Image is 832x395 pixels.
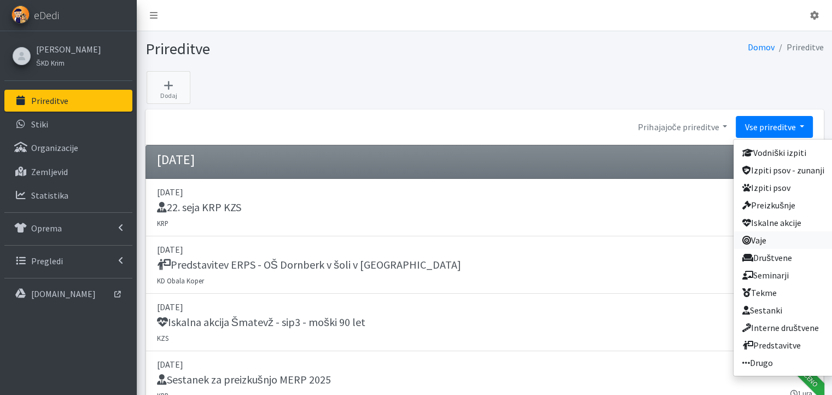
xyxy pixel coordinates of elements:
small: KZS [157,334,168,342]
p: [DATE] [157,300,812,313]
p: Prireditve [31,95,68,106]
p: Organizacije [31,142,78,153]
img: eDedi [11,5,30,24]
p: Oprema [31,223,62,234]
a: [DATE] 22. seja KRP KZS KRP 4 ure [146,179,824,236]
a: Dodaj [147,71,190,104]
a: [PERSON_NAME] [36,43,101,56]
a: Prireditve [4,90,132,112]
p: [DOMAIN_NAME] [31,288,96,299]
h5: Predstavitev ERPS - OŠ Dornberk v šoli v [GEOGRAPHIC_DATA] [157,258,461,271]
p: [DATE] [157,243,812,256]
a: Zemljevid [4,161,132,183]
a: Vse prireditve [736,116,812,138]
a: Prihajajoče prireditve [629,116,736,138]
h5: 22. seja KRP KZS [157,201,241,214]
p: Statistika [31,190,68,201]
h4: [DATE] [157,152,195,168]
a: Statistika [4,184,132,206]
h5: Sestanek za preizkušnjo MERP 2025 [157,373,331,386]
p: [DATE] [157,358,812,371]
p: Pregledi [31,255,63,266]
h5: Iskalna akcija Šmatevž - sip3 - moški 90 let [157,316,365,329]
p: Zemljevid [31,166,68,177]
a: Oprema [4,217,132,239]
small: KD Obala Koper [157,276,204,285]
small: ŠKD Krim [36,59,65,67]
a: [DATE] Predstavitev ERPS - OŠ Dornberk v šoli v [GEOGRAPHIC_DATA] KD Obala Koper 2 uri Zaključeno [146,236,824,294]
p: [DATE] [157,185,812,199]
a: Stiki [4,113,132,135]
h1: Prireditve [146,39,481,59]
li: Prireditve [775,39,824,55]
small: KRP [157,219,168,228]
span: eDedi [34,7,59,24]
a: Organizacije [4,137,132,159]
a: ŠKD Krim [36,56,101,69]
a: Domov [748,42,775,53]
a: [DOMAIN_NAME] [4,283,132,305]
a: Pregledi [4,250,132,272]
p: Stiki [31,119,48,130]
a: [DATE] Iskalna akcija Šmatevž - sip3 - moški 90 let KZS 2 uri Obračunano Zaključeno [146,294,824,351]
